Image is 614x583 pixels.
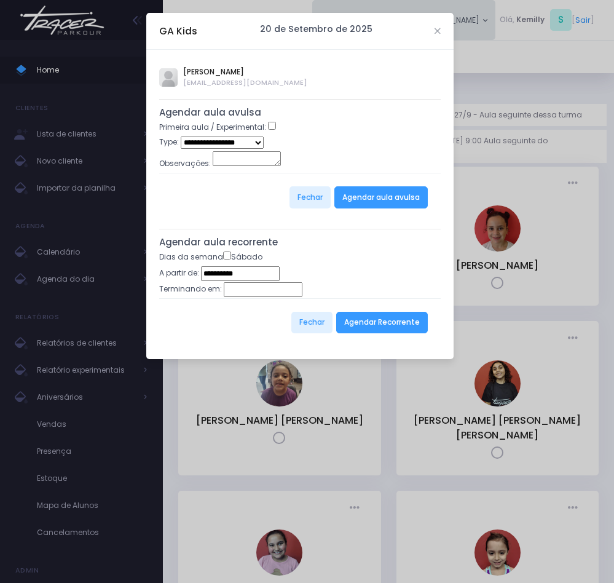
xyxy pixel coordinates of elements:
h5: GA Kids [159,24,197,38]
input: Sábado [223,252,231,260]
form: Dias da semana [159,252,441,347]
button: Agendar aula avulsa [334,186,428,208]
button: Close [435,28,441,34]
h5: Agendar aula avulsa [159,107,441,118]
label: Primeira aula / Experimental: [159,122,266,133]
h6: 20 de Setembro de 2025 [260,24,372,34]
label: Observações: [159,158,211,169]
label: Terminando em: [159,284,222,295]
label: A partir de: [159,268,199,279]
h5: Agendar aula recorrente [159,237,441,248]
label: Type: [159,137,179,148]
button: Fechar [291,312,333,334]
span: [EMAIL_ADDRESS][DOMAIN_NAME] [183,77,307,88]
label: Sábado [223,252,262,263]
button: Agendar Recorrente [336,312,428,334]
span: [PERSON_NAME] [183,66,307,77]
button: Fechar [289,186,331,208]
